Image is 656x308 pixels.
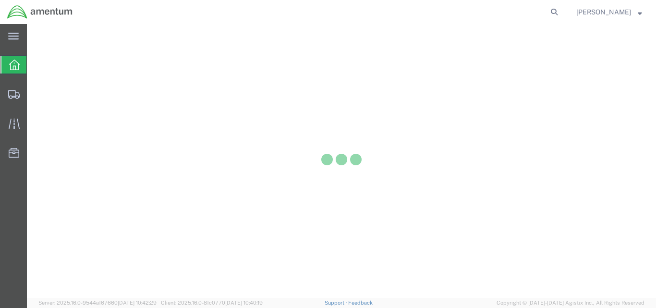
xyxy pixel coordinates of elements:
span: Client: 2025.16.0-8fc0770 [161,300,263,306]
span: Jesus Ramirez [576,7,631,17]
span: Copyright © [DATE]-[DATE] Agistix Inc., All Rights Reserved [497,299,644,307]
span: [DATE] 10:40:19 [225,300,263,306]
a: Support [325,300,349,306]
button: [PERSON_NAME] [576,6,643,18]
span: Server: 2025.16.0-9544af67660 [38,300,157,306]
a: Feedback [348,300,373,306]
img: logo [7,5,73,19]
span: [DATE] 10:42:29 [118,300,157,306]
